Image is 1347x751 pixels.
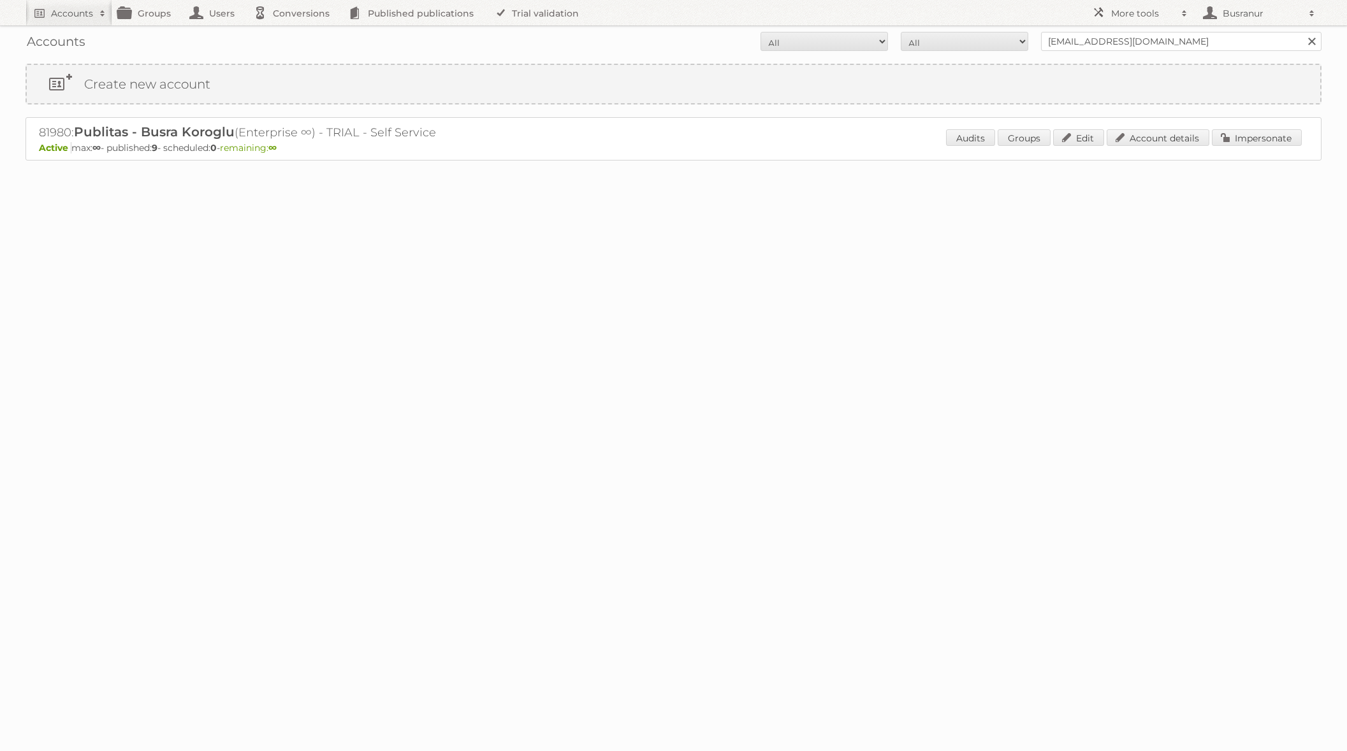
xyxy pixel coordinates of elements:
a: Impersonate [1212,129,1302,146]
span: Active [39,142,71,154]
strong: 9 [152,142,157,154]
strong: ∞ [268,142,277,154]
a: Create new account [27,65,1320,103]
a: Groups [998,129,1051,146]
h2: 81980: (Enterprise ∞) - TRIAL - Self Service [39,124,485,141]
a: Edit [1053,129,1104,146]
h2: Busranur [1220,7,1302,20]
p: max: - published: - scheduled: - [39,142,1308,154]
strong: 0 [210,142,217,154]
a: Audits [946,129,995,146]
h2: Accounts [51,7,93,20]
a: Account details [1107,129,1209,146]
h2: More tools [1111,7,1175,20]
span: Publitas - Busra Koroglu [74,124,235,139]
strong: ∞ [92,142,101,154]
span: remaining: [220,142,277,154]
